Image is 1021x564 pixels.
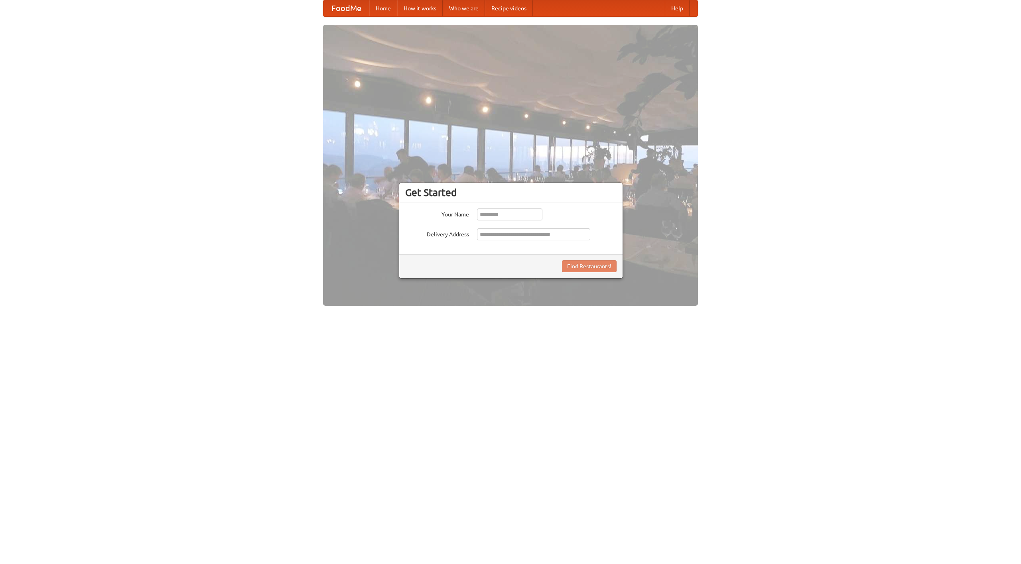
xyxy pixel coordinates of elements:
a: How it works [397,0,443,16]
a: Who we are [443,0,485,16]
a: Home [369,0,397,16]
label: Delivery Address [405,228,469,238]
a: FoodMe [323,0,369,16]
h3: Get Started [405,187,617,198]
label: Your Name [405,208,469,218]
a: Recipe videos [485,0,533,16]
a: Help [665,0,690,16]
button: Find Restaurants! [562,260,617,272]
